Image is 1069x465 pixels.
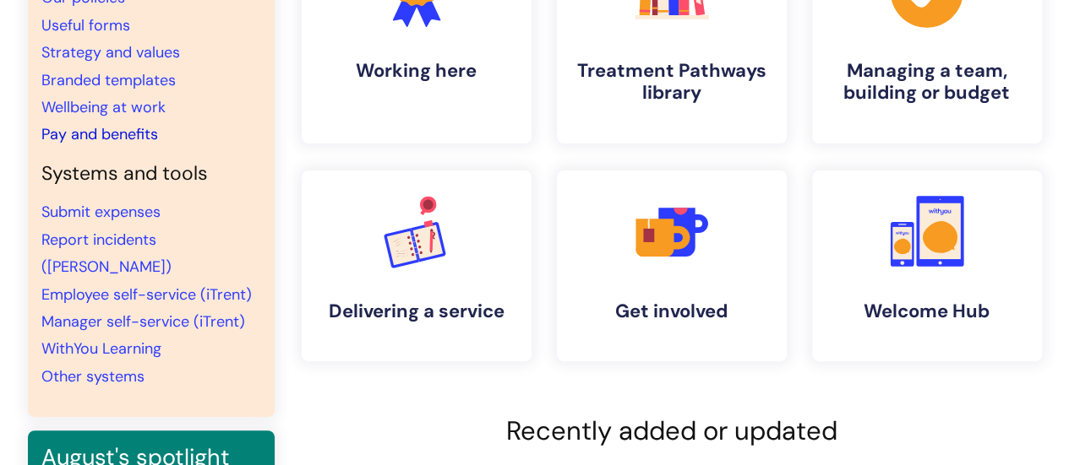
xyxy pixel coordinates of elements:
h4: Treatment Pathways library [570,60,773,105]
a: Welcome Hub [812,170,1042,361]
a: Employee self-service (iTrent) [41,284,252,305]
a: Manager self-service (iTrent) [41,311,245,332]
h2: Recently added or updated [302,415,1042,446]
h4: Systems and tools [41,162,261,186]
a: Pay and benefits [41,124,158,144]
a: Branded templates [41,70,176,90]
h4: Managing a team, building or budget [826,60,1028,105]
a: Get involved [557,170,787,361]
a: Wellbeing at work [41,97,166,117]
a: Strategy and values [41,42,180,62]
h4: Working here [315,60,518,82]
a: Submit expenses [41,202,161,222]
h4: Delivering a service [315,300,518,322]
a: Useful forms [41,15,130,35]
a: Report incidents ([PERSON_NAME]) [41,230,172,277]
h4: Get involved [570,300,773,322]
a: Other systems [41,366,145,387]
h4: Welcome Hub [826,300,1028,322]
a: WithYou Learning [41,338,161,359]
a: Delivering a service [302,170,532,361]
